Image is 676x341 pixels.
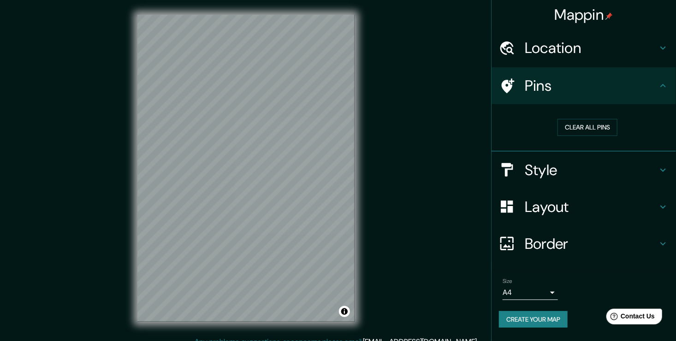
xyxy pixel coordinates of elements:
h4: Pins [525,76,658,95]
div: Border [492,225,676,262]
div: A4 [503,285,558,300]
h4: Style [525,161,658,179]
h4: Layout [525,198,658,216]
canvas: Map [137,15,355,322]
button: Create your map [499,311,568,328]
img: pin-icon.png [605,12,613,20]
h4: Border [525,235,658,253]
h4: Mappin [555,6,613,24]
div: Layout [492,188,676,225]
h4: Location [525,39,658,57]
div: Location [492,29,676,66]
button: Toggle attribution [339,306,350,317]
button: Clear all pins [557,119,617,136]
iframe: Help widget launcher [594,305,666,331]
div: Style [492,152,676,188]
div: Pins [492,67,676,104]
label: Size [503,277,512,285]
